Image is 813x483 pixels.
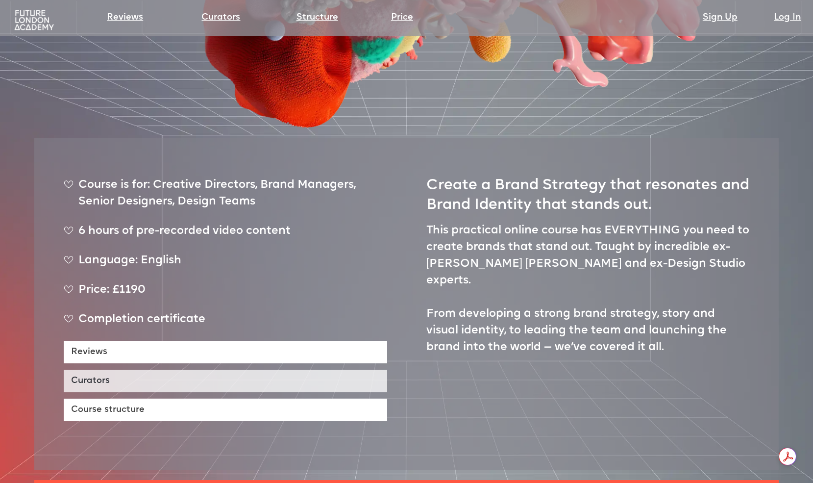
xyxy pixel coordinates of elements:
[107,11,143,25] a: Reviews
[64,341,387,363] a: Reviews
[64,311,387,336] div: Completion certificate
[426,223,750,356] p: This practical online course has EVERYTHING you need to create brands that stand out. Taught by i...
[703,11,738,25] a: Sign Up
[64,177,387,218] div: Course is for: Creative Directors, Brand Managers, Senior Designers, Design Teams
[64,282,387,306] div: Price: £1190
[201,11,240,25] a: Curators
[64,399,387,421] a: Course structure
[296,11,338,25] a: Structure
[64,253,387,277] div: Language: English
[426,167,750,215] h1: Create a Brand Strategy that resonates and Brand Identity that stands out.
[64,223,387,248] div: 6 hours of pre-recorded video content
[64,370,387,392] a: Curators
[774,11,801,25] a: Log In
[391,11,413,25] a: Price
